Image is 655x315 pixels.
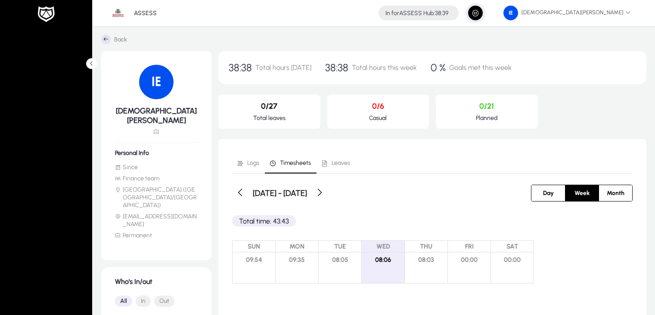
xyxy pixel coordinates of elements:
[154,296,174,307] button: Out
[565,185,599,201] button: Week
[405,252,447,267] span: 08:03
[139,65,174,99] img: 104.png
[115,232,198,239] li: Permanent
[435,9,448,17] span: 38:39
[362,241,404,252] span: WED
[35,5,57,23] img: white-logo.png
[443,101,531,111] p: 0/21
[265,153,317,173] a: Timesheets
[352,63,417,72] span: Total hours this week
[434,9,435,17] span: :
[531,185,565,201] button: Day
[319,241,361,252] span: TUE
[280,160,311,166] span: Timesheets
[115,106,198,125] h5: [DEMOGRAPHIC_DATA][PERSON_NAME]
[448,252,490,267] span: 00:00
[233,252,275,267] span: 09:54
[115,175,198,183] li: Finance team
[232,153,265,173] a: Logs
[362,252,404,267] span: 08:06
[497,5,638,21] button: [DEMOGRAPHIC_DATA][PERSON_NAME]
[385,9,448,17] h4: ASSESS Hub
[255,63,311,72] span: Total hours [DATE]
[253,188,307,198] h3: [DATE] - [DATE]
[225,114,314,122] p: Total leaves
[538,185,559,201] span: Day
[503,6,631,20] span: [DEMOGRAPHIC_DATA][PERSON_NAME]
[115,149,198,157] h6: Personal Info
[334,101,422,111] p: 0/6
[115,186,198,209] li: [GEOGRAPHIC_DATA] ([GEOGRAPHIC_DATA]/[GEOGRAPHIC_DATA])
[225,101,314,111] p: 0/27
[385,9,399,17] span: In for
[491,252,533,267] span: 00:00
[599,185,632,201] button: Month
[136,296,151,307] button: In
[115,164,198,171] li: Since
[431,61,446,74] span: 0 %
[503,6,518,20] img: 104.png
[405,241,447,252] span: THU
[569,185,595,201] span: Week
[332,160,350,166] span: Leaves
[276,241,318,252] span: MON
[229,61,252,74] span: 38:38
[115,277,198,286] h1: Who's In/out
[317,153,356,173] a: Leaves
[448,241,490,252] span: FRI
[232,215,296,227] p: Total time: 43:43
[449,63,512,72] span: Goals met this week
[233,241,275,252] span: SUN
[443,114,531,122] p: Planned
[491,241,533,252] span: SAT
[602,185,630,201] span: Month
[134,9,157,17] p: ASSESS
[247,160,259,166] span: Logs
[101,35,127,44] a: Back
[110,5,126,21] img: 1.png
[115,293,198,310] mat-button-toggle-group: Font Style
[325,61,348,74] span: 38:38
[334,114,422,122] p: Casual
[319,252,361,267] span: 08:05
[115,296,132,307] button: All
[276,252,318,267] span: 09:35
[115,213,198,228] li: [EMAIL_ADDRESS][DOMAIN_NAME]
